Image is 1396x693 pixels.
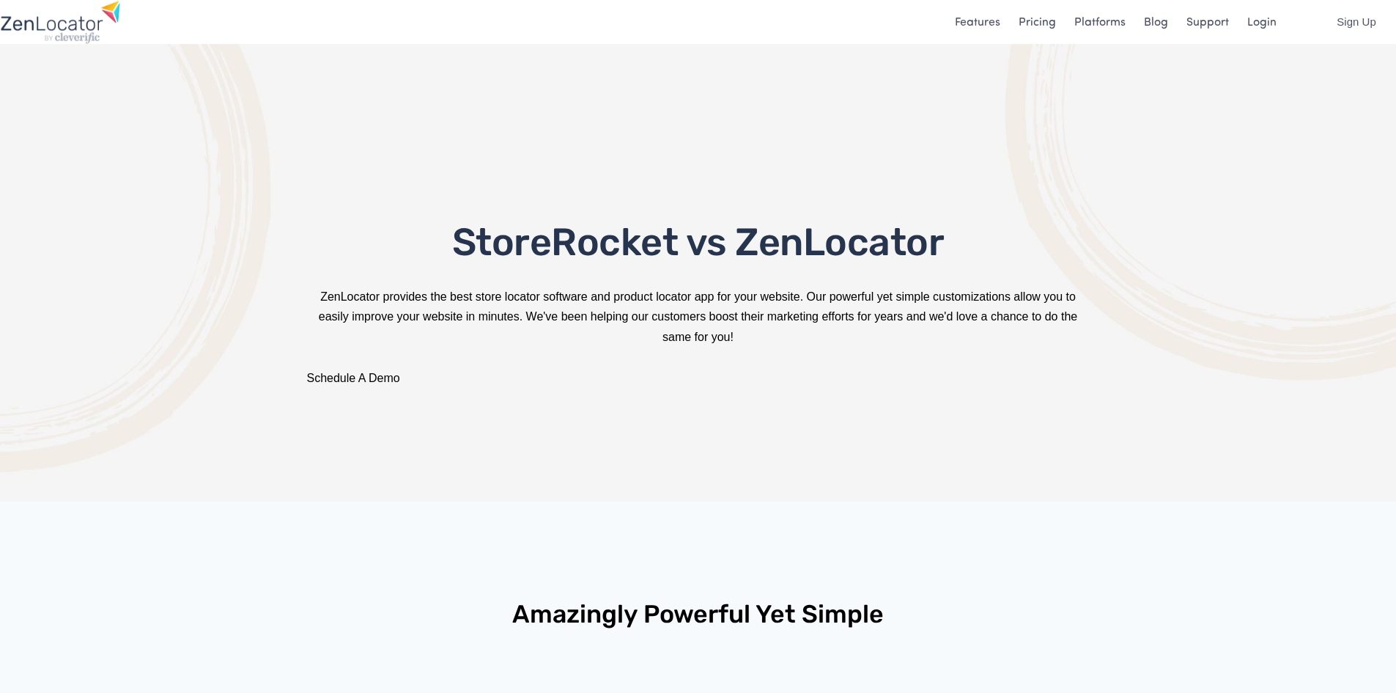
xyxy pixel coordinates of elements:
a: Blog [1144,12,1168,32]
a: Features [955,12,1000,32]
p: ZenLocator provides the best store locator software and product locator app for your website. Our... [307,287,1090,347]
span: StoreRocket vs ZenLocator [452,219,944,265]
a: Pricing [1019,12,1056,32]
a: Login [1247,12,1277,32]
a: Platforms [1074,12,1126,32]
p: Amazingly Powerful Yet Simple [259,593,1138,636]
a: Support [1186,12,1229,32]
a: Schedule A Demo [307,372,400,384]
a: Sign Up [1323,7,1389,37]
